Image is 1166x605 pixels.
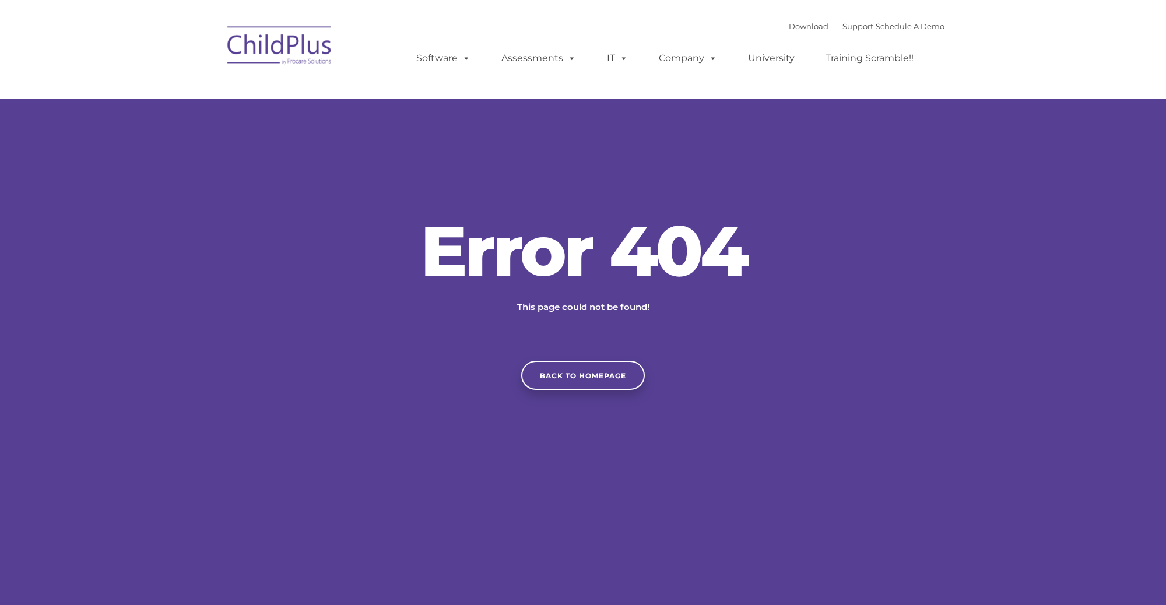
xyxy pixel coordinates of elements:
a: IT [595,47,640,70]
a: Back to homepage [521,361,645,390]
h2: Error 404 [408,216,758,286]
a: Support [842,22,873,31]
a: Software [405,47,482,70]
a: Company [647,47,729,70]
a: Training Scramble!! [814,47,925,70]
font: | [789,22,944,31]
a: Assessments [490,47,588,70]
img: ChildPlus by Procare Solutions [222,18,338,76]
a: Download [789,22,828,31]
a: Schedule A Demo [876,22,944,31]
p: This page could not be found! [461,300,705,314]
a: University [736,47,806,70]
